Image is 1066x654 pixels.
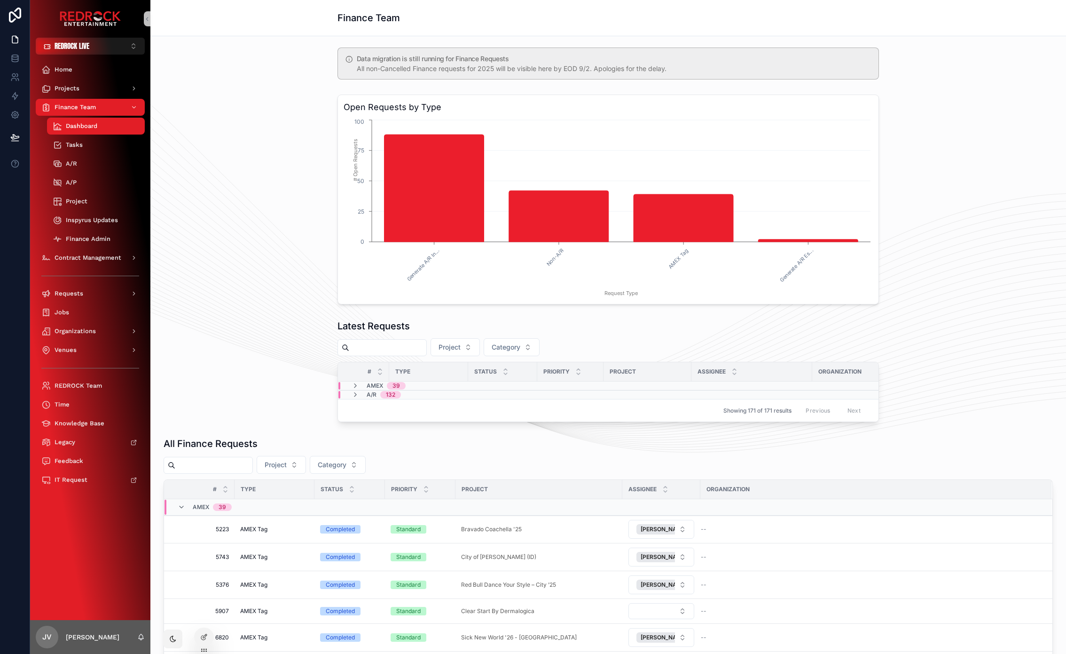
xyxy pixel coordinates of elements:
[461,607,534,615] a: Clear Start By Dermalogica
[55,476,87,484] span: IT Request
[701,634,706,641] span: --
[367,391,376,399] span: A/R
[36,38,145,55] button: Select Button
[461,581,556,589] span: Red Bull Dance Your Style – City ’25
[386,391,395,399] div: 132
[66,216,118,224] span: Inspyrus Updates
[636,580,701,590] button: Unselect 35
[66,235,110,243] span: Finance Admin
[396,607,421,615] div: Standard
[543,368,570,375] span: Priority
[310,456,366,474] button: Select Button
[47,155,145,172] a: A/R
[30,55,150,501] div: scrollable content
[344,101,873,114] h3: Open Requests by Type
[461,553,536,561] a: City of [PERSON_NAME] (ID)
[55,401,70,408] span: Time
[47,231,145,247] a: Finance Admin
[240,607,267,615] span: AMEX Tag
[213,486,217,493] span: #
[391,607,450,615] a: Standard
[778,247,814,283] text: Generate A/R Es...
[641,634,687,641] span: [PERSON_NAME]
[628,603,694,619] button: Select Button
[240,581,267,589] span: AMEX Tag
[47,212,145,229] a: Inspyrus Updates
[461,607,617,615] a: Clear Start By Dermalogica
[391,525,450,534] a: Standard
[701,553,706,561] span: --
[357,64,871,73] div: All non-Cancelled Finance requests for 2025 will be visible here by EOD 9/2. Apologies for the de...
[320,525,379,534] a: Completed
[628,628,694,647] button: Select Button
[628,628,695,647] a: Select Button
[36,249,145,266] a: Contract Management
[55,457,83,465] span: Feedback
[391,486,417,493] span: Priority
[240,581,309,589] a: AMEX Tag
[352,139,359,181] tspan: # Open Requests
[337,11,400,24] h1: Finance Team
[818,368,862,375] span: Organization
[36,99,145,116] a: Finance Team
[47,136,145,153] a: Tasks
[36,304,145,321] a: Jobs
[55,104,96,111] span: Finance Team
[628,603,695,620] a: Select Button
[47,193,145,210] a: Project
[66,198,87,205] span: Project
[641,581,687,589] span: [PERSON_NAME]
[461,581,617,589] a: Red Bull Dance Your Style – City ’25
[175,607,229,615] a: 5907
[701,526,1040,533] a: --
[55,290,83,297] span: Requests
[36,434,145,451] a: Legacy
[66,179,77,186] span: A/P
[628,575,694,594] button: Select Button
[461,526,522,533] a: Bravado Coachella '25
[701,581,706,589] span: --
[320,553,379,561] a: Completed
[701,581,1040,589] a: --
[391,581,450,589] a: Standard
[175,581,229,589] a: 5376
[641,553,687,561] span: [PERSON_NAME]
[396,633,421,642] div: Standard
[55,346,77,354] span: Venues
[240,553,309,561] a: AMEX Tag
[367,382,383,390] span: AMEX
[628,575,695,595] a: Select Button
[36,80,145,97] a: Projects
[36,342,145,359] a: Venues
[193,503,209,511] span: AMEX
[36,377,145,394] a: REDROCK Team
[321,486,343,493] span: Status
[36,471,145,488] a: IT Request
[326,607,355,615] div: Completed
[320,607,379,615] a: Completed
[175,526,229,533] a: 5223
[219,503,226,511] div: 39
[337,319,410,333] h1: Latest Requests
[431,338,480,356] button: Select Button
[610,368,636,375] span: Project
[241,486,256,493] span: Type
[628,519,695,539] a: Select Button
[628,547,695,567] a: Select Button
[461,634,577,641] span: Sick New World '26 - [GEOGRAPHIC_DATA]
[175,553,229,561] a: 5743
[357,64,666,72] span: All non-Cancelled Finance requests for 2025 will be visible here by EOD 9/2. Apologies for the de...
[60,11,121,26] img: App logo
[55,85,79,92] span: Projects
[354,118,364,125] tspan: 100
[358,208,364,215] tspan: 25
[628,548,694,566] button: Select Button
[66,160,77,167] span: A/R
[240,607,309,615] a: AMEX Tag
[36,323,145,340] a: Organizations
